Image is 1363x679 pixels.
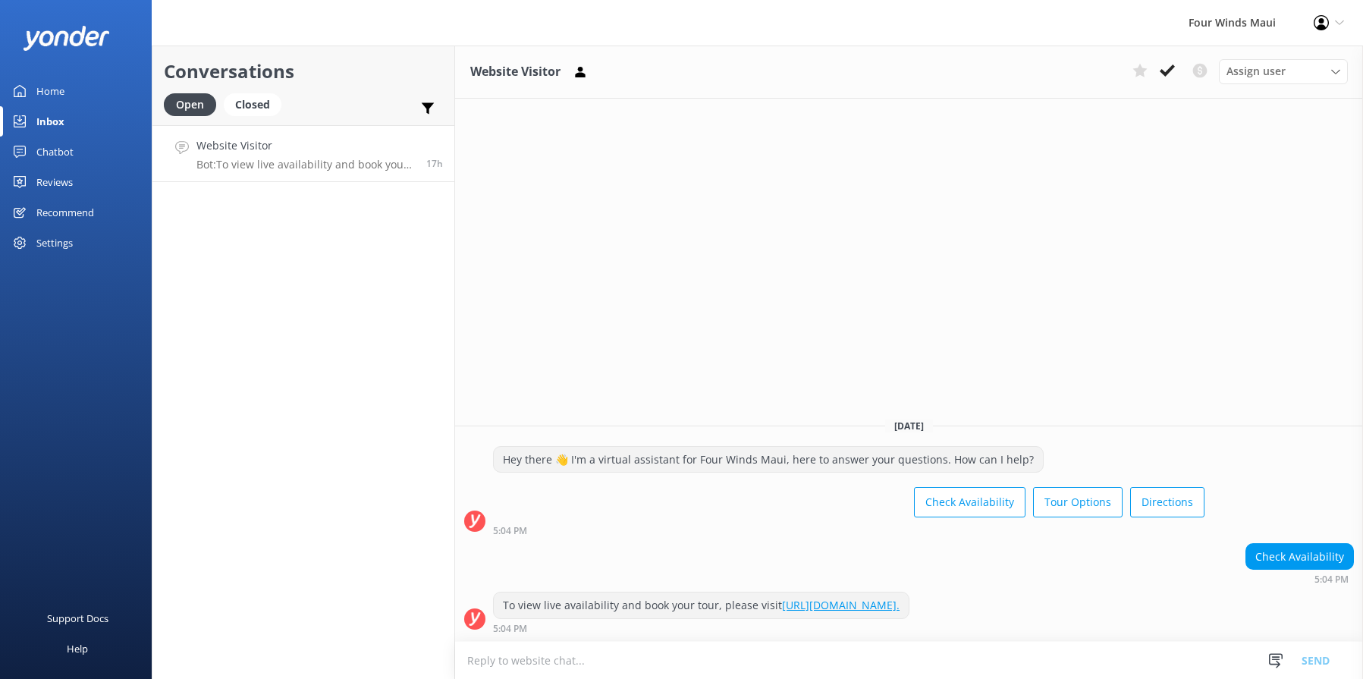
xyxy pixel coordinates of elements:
[1245,574,1354,584] div: Oct 01 2025 05:04pm (UTC -10:00) Pacific/Honolulu
[47,603,108,633] div: Support Docs
[1226,63,1286,80] span: Assign user
[224,96,289,112] a: Closed
[152,125,454,182] a: Website VisitorBot:To view live availability and book your tour, please visit [URL][DOMAIN_NAME].17h
[164,96,224,112] a: Open
[67,633,88,664] div: Help
[36,197,94,228] div: Recommend
[36,137,74,167] div: Chatbot
[164,93,216,116] div: Open
[1314,575,1349,584] strong: 5:04 PM
[164,57,443,86] h2: Conversations
[493,527,527,536] strong: 5:04 PM
[224,93,281,116] div: Closed
[1130,487,1204,517] button: Directions
[23,26,110,51] img: yonder-white-logo.png
[914,487,1025,517] button: Check Availability
[196,137,415,154] h4: Website Visitor
[196,158,415,171] p: Bot: To view live availability and book your tour, please visit [URL][DOMAIN_NAME].
[36,106,64,137] div: Inbox
[426,157,443,170] span: Oct 01 2025 05:04pm (UTC -10:00) Pacific/Honolulu
[493,623,909,633] div: Oct 01 2025 05:04pm (UTC -10:00) Pacific/Honolulu
[782,598,900,612] a: [URL][DOMAIN_NAME].
[493,624,527,633] strong: 5:04 PM
[36,76,64,106] div: Home
[885,420,933,432] span: [DATE]
[494,447,1043,473] div: Hey there 👋 I'm a virtual assistant for Four Winds Maui, here to answer your questions. How can I...
[470,62,561,82] h3: Website Visitor
[1219,59,1348,83] div: Assign User
[36,167,73,197] div: Reviews
[494,593,909,618] div: To view live availability and book your tour, please visit
[36,228,73,258] div: Settings
[1246,544,1353,570] div: Check Availability
[1033,487,1123,517] button: Tour Options
[493,525,1204,536] div: Oct 01 2025 05:04pm (UTC -10:00) Pacific/Honolulu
